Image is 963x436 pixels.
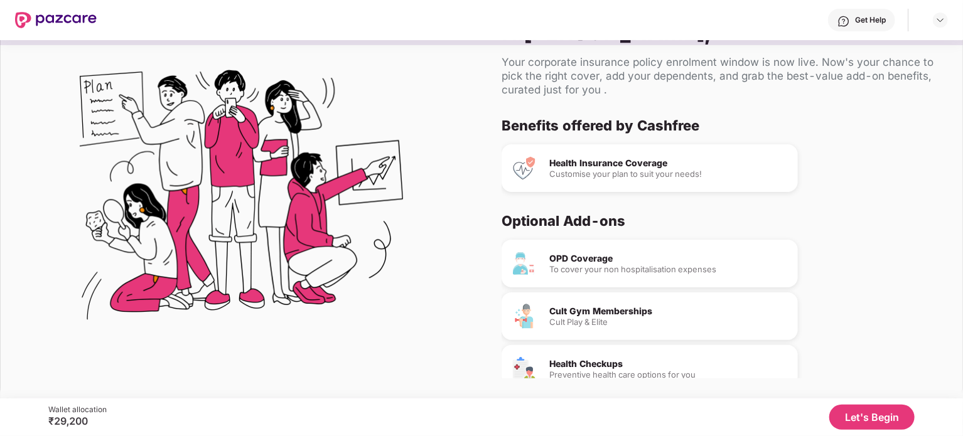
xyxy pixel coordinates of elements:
div: Get Help [855,15,886,25]
div: Health Insurance Coverage [549,159,788,167]
img: New Pazcare Logo [15,12,97,28]
div: Health Checkups [549,359,788,368]
div: Cult Gym Memberships [549,307,788,316]
div: Optional Add-ons [502,212,932,230]
div: ₹29,200 [48,415,107,427]
img: Health Insurance Coverage [512,156,537,181]
div: Benefits offered by Cashfree [502,117,932,134]
button: Let's Begin [829,405,915,430]
img: Flex Benefits Illustration [80,38,403,361]
div: Customise your plan to suit your needs! [549,170,788,178]
img: Cult Gym Memberships [512,304,537,329]
div: To cover your non hospitalisation expenses [549,265,788,274]
div: Cult Play & Elite [549,318,788,326]
div: Wallet allocation [48,405,107,415]
img: svg+xml;base64,PHN2ZyBpZD0iSGVscC0zMngzMiIgeG1sbnM9Imh0dHA6Ly93d3cudzMub3JnLzIwMDAvc3ZnIiB3aWR0aD... [837,15,850,28]
img: OPD Coverage [512,251,537,276]
img: svg+xml;base64,PHN2ZyBpZD0iRHJvcGRvd24tMzJ4MzIiIHhtbG5zPSJodHRwOi8vd3d3LnczLm9yZy8yMDAwL3N2ZyIgd2... [935,15,945,25]
div: Your corporate insurance policy enrolment window is now live. Now's your chance to pick the right... [502,55,942,97]
div: Preventive health care options for you [549,371,788,379]
img: Health Checkups [512,356,537,381]
div: OPD Coverage [549,254,788,263]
